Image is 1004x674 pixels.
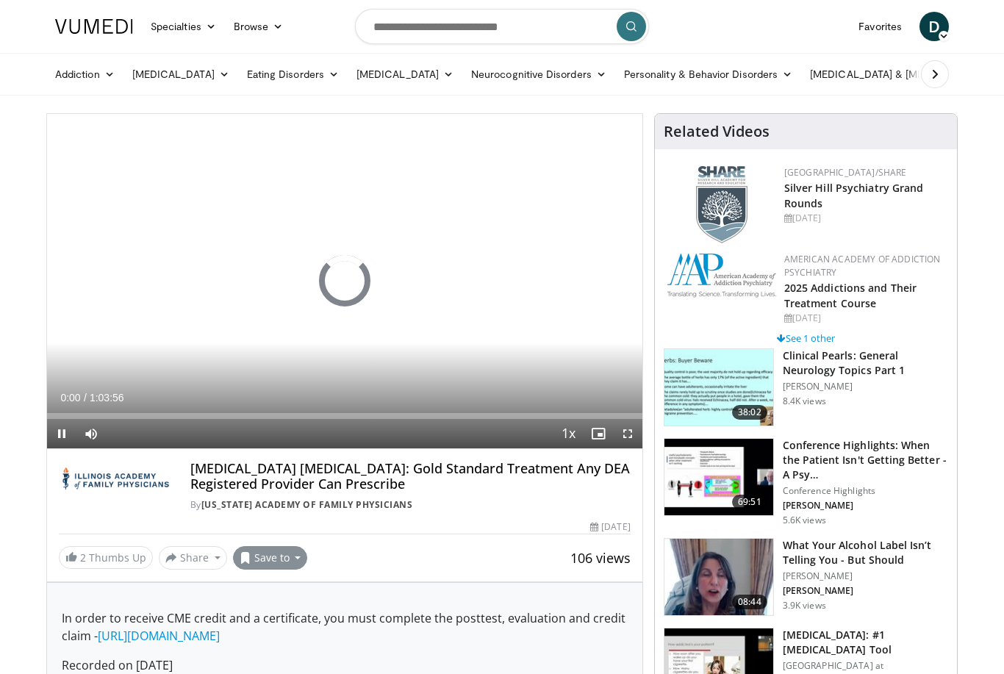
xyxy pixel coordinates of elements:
[59,546,153,569] a: 2 Thumbs Up
[783,600,826,612] p: 3.9K views
[55,19,133,34] img: VuMedi Logo
[123,60,238,89] a: [MEDICAL_DATA]
[783,500,948,512] p: [PERSON_NAME]
[47,114,642,449] video-js: Video Player
[784,312,945,325] div: [DATE]
[348,60,462,89] a: [MEDICAL_DATA]
[777,331,835,345] a: See 1 other
[732,405,767,420] span: 38:02
[664,538,948,616] a: 08:44 What Your Alcohol Label Isn’t Telling You - But Should [PERSON_NAME] [PERSON_NAME] 3.9K views
[47,419,76,448] button: Pause
[233,546,308,570] button: Save to
[59,461,173,496] img: Illinois Academy of Family Physicians
[584,419,613,448] button: Enable picture-in-picture mode
[201,498,413,511] a: [US_STATE] Academy of Family Physicians
[850,12,911,41] a: Favorites
[190,461,631,492] h4: [MEDICAL_DATA] [MEDICAL_DATA]: Gold Standard Treatment Any DEA Registered Provider Can Prescribe
[225,12,293,41] a: Browse
[84,392,87,404] span: /
[190,498,631,512] div: By
[355,9,649,44] input: Search topics, interventions
[613,419,642,448] button: Fullscreen
[462,60,615,89] a: Neurocognitive Disorders
[554,419,584,448] button: Playback Rate
[98,628,220,644] a: [URL][DOMAIN_NAME]
[62,609,628,645] p: In order to receive CME credit and a certificate, you must complete the posttest, evaluation and ...
[783,485,948,497] p: Conference Highlights
[783,438,948,482] h3: Conference Highlights: When the Patient Isn't Getting Better - A Psy…
[664,123,770,140] h4: Related Videos
[142,12,225,41] a: Specialties
[783,585,948,597] p: [PERSON_NAME]
[664,539,773,615] img: 09bfd019-53f6-42aa-b76c-a75434d8b29a.150x105_q85_crop-smart_upscale.jpg
[784,181,924,210] a: Silver Hill Psychiatry Grand Rounds
[783,538,948,567] h3: What Your Alcohol Label Isn’t Telling You - But Should
[783,348,948,378] h3: Clinical Pearls: General Neurology Topics Part 1
[664,438,948,526] a: 69:51 Conference Highlights: When the Patient Isn't Getting Better - A Psy… Conference Highlights...
[80,551,86,564] span: 2
[664,348,948,426] a: 38:02 Clinical Pearls: General Neurology Topics Part 1 [PERSON_NAME] 8.4K views
[783,515,826,526] p: 5.6K views
[919,12,949,41] a: D
[784,212,945,225] div: [DATE]
[784,281,917,310] a: 2025 Addictions and Their Treatment Course
[570,549,631,567] span: 106 views
[732,595,767,609] span: 08:44
[783,570,948,582] p: [PERSON_NAME]
[783,381,948,392] p: [PERSON_NAME]
[664,439,773,515] img: 4362ec9e-0993-4580-bfd4-8e18d57e1d49.150x105_q85_crop-smart_upscale.jpg
[732,495,767,509] span: 69:51
[90,392,124,404] span: 1:03:56
[47,413,642,419] div: Progress Bar
[590,520,630,534] div: [DATE]
[159,546,227,570] button: Share
[667,253,777,298] img: f7c290de-70ae-47e0-9ae1-04035161c232.png.150x105_q85_autocrop_double_scale_upscale_version-0.2.png
[783,395,826,407] p: 8.4K views
[784,166,907,179] a: [GEOGRAPHIC_DATA]/SHARE
[664,349,773,426] img: 91ec4e47-6cc3-4d45-a77d-be3eb23d61cb.150x105_q85_crop-smart_upscale.jpg
[238,60,348,89] a: Eating Disorders
[783,628,948,657] h3: [MEDICAL_DATA]: #1 [MEDICAL_DATA] Tool
[46,60,123,89] a: Addiction
[696,166,747,243] img: f8aaeb6d-318f-4fcf-bd1d-54ce21f29e87.png.150x105_q85_autocrop_double_scale_upscale_version-0.2.png
[60,392,80,404] span: 0:00
[615,60,801,89] a: Personality & Behavior Disorders
[76,419,106,448] button: Mute
[784,253,941,279] a: American Academy of Addiction Psychiatry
